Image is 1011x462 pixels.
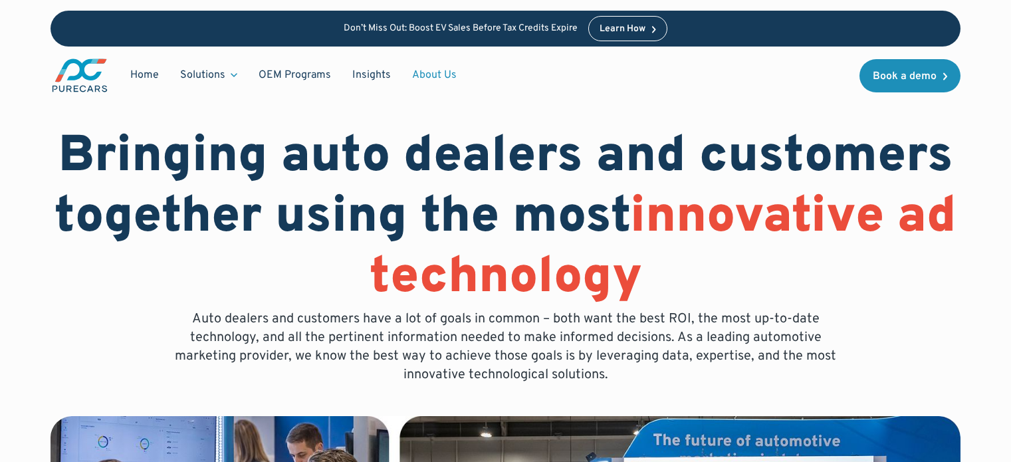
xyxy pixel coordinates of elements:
div: Solutions [180,68,225,82]
div: Book a demo [873,71,937,82]
div: Solutions [169,62,248,88]
span: innovative ad technology [370,186,957,310]
a: Home [120,62,169,88]
a: Book a demo [859,59,960,92]
h1: Bringing auto dealers and customers together using the most [51,128,960,310]
a: About Us [401,62,467,88]
img: purecars logo [51,57,109,94]
a: Learn How [588,16,667,41]
p: Auto dealers and customers have a lot of goals in common – both want the best ROI, the most up-to... [166,310,846,384]
a: OEM Programs [248,62,342,88]
p: Don’t Miss Out: Boost EV Sales Before Tax Credits Expire [344,23,578,35]
a: Insights [342,62,401,88]
div: Learn How [600,25,645,34]
a: main [51,57,109,94]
